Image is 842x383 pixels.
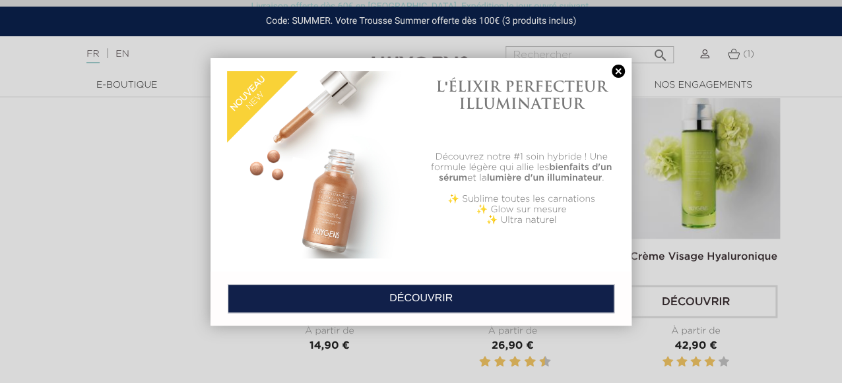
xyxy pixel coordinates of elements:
p: ✨ Sublime toutes les carnations [428,194,615,204]
h1: L'ÉLIXIR PERFECTEUR ILLUMINATEUR [428,78,615,113]
p: ✨ Glow sur mesure [428,204,615,215]
a: DÉCOUVRIR [228,284,614,313]
p: ✨ Ultra naturel [428,215,615,225]
b: lumière d'un illuminateur [486,173,602,183]
b: bienfaits d'un sérum [439,163,612,183]
p: Découvrez notre #1 soin hybride ! Une formule légère qui allie les et la . [428,152,615,183]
